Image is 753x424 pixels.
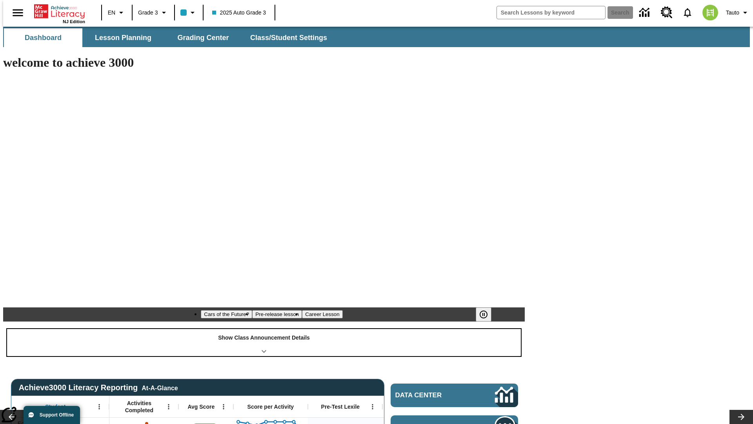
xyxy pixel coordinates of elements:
[476,307,491,322] button: Pause
[252,310,302,318] button: Slide 2 Pre-release lesson
[24,406,80,424] button: Support Offline
[212,9,266,17] span: 2025 Auto Grade 3
[93,401,105,413] button: Open Menu
[6,1,29,24] button: Open side menu
[187,403,215,410] span: Avg Score
[135,5,172,20] button: Grade: Grade 3, Select a grade
[497,6,605,19] input: search field
[218,401,229,413] button: Open Menu
[104,5,129,20] button: Language: EN, Select a language
[656,2,677,23] a: Resource Center, Will open in new tab
[698,2,723,23] button: Select a new avatar
[84,28,162,47] button: Lesson Planning
[367,401,378,413] button: Open Menu
[45,403,65,410] span: Student
[244,28,333,47] button: Class/Student Settings
[247,403,294,410] span: Score per Activity
[3,27,750,47] div: SubNavbar
[723,5,753,20] button: Profile/Settings
[142,383,178,392] div: At-A-Glance
[395,391,469,399] span: Data Center
[40,412,74,418] span: Support Offline
[63,19,85,24] span: NJ Edition
[635,2,656,24] a: Data Center
[34,4,85,19] a: Home
[302,310,342,318] button: Slide 3 Career Lesson
[201,310,252,318] button: Slide 1 Cars of the Future?
[3,28,334,47] div: SubNavbar
[164,28,242,47] button: Grading Center
[138,9,158,17] span: Grade 3
[4,28,82,47] button: Dashboard
[729,410,753,424] button: Lesson carousel, Next
[3,55,525,70] h1: welcome to achieve 3000
[677,2,698,23] a: Notifications
[177,5,200,20] button: Class color is light blue. Change class color
[7,329,521,356] div: Show Class Announcement Details
[726,9,739,17] span: Tauto
[321,403,360,410] span: Pre-Test Lexile
[218,334,310,342] p: Show Class Announcement Details
[108,9,115,17] span: EN
[476,307,499,322] div: Pause
[391,384,518,407] a: Data Center
[113,400,165,414] span: Activities Completed
[19,383,178,392] span: Achieve3000 Literacy Reporting
[34,3,85,24] div: Home
[163,401,175,413] button: Open Menu
[702,5,718,20] img: avatar image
